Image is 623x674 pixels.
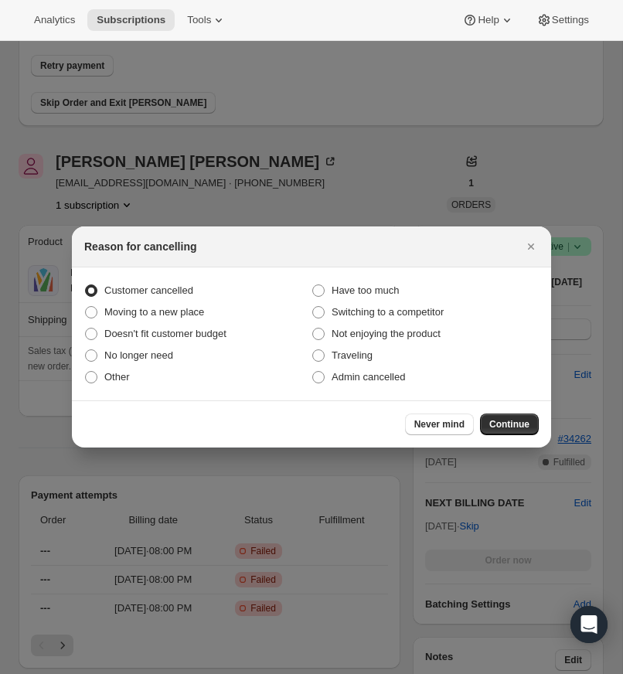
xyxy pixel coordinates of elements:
button: Analytics [25,9,84,31]
span: Have too much [332,284,399,296]
button: Help [453,9,523,31]
button: Never mind [405,414,474,435]
span: Analytics [34,14,75,26]
button: Tools [178,9,236,31]
span: Switching to a competitor [332,306,444,318]
button: Close [520,236,542,257]
span: Tools [187,14,211,26]
button: Continue [480,414,539,435]
span: Settings [552,14,589,26]
span: Subscriptions [97,14,165,26]
span: Never mind [414,418,465,431]
span: Customer cancelled [104,284,193,296]
span: Continue [489,418,529,431]
button: Settings [527,9,598,31]
span: Doesn't fit customer budget [104,328,226,339]
div: Open Intercom Messenger [570,606,608,643]
span: Other [104,371,130,383]
span: Help [478,14,499,26]
span: Moving to a new place [104,306,204,318]
h2: Reason for cancelling [84,239,196,254]
span: Traveling [332,349,373,361]
button: Subscriptions [87,9,175,31]
span: Not enjoying the product [332,328,441,339]
span: Admin cancelled [332,371,405,383]
span: No longer need [104,349,173,361]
